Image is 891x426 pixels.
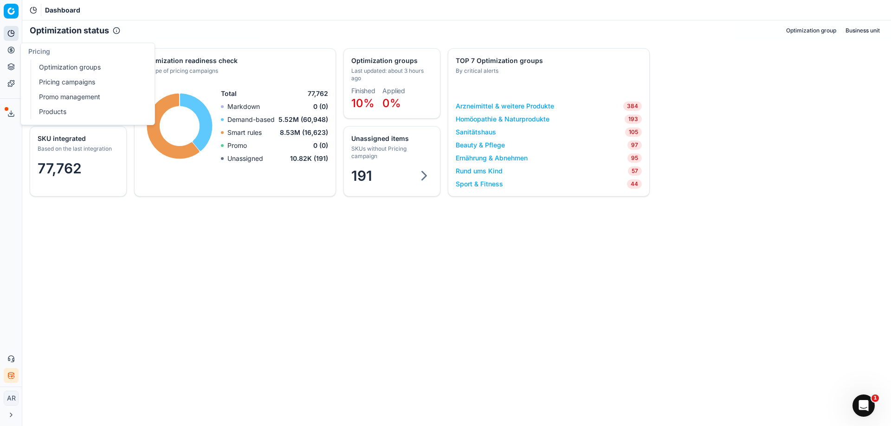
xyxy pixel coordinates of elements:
[38,160,82,177] span: 77,762
[308,89,328,98] span: 77,762
[351,88,375,94] dt: Finished
[628,166,642,176] span: 57
[351,167,372,184] span: 191
[45,6,80,15] span: Dashboard
[38,145,117,153] div: Based on the last integration
[872,394,879,402] span: 1
[280,128,328,137] span: 8.53M (16,623)
[313,141,328,150] span: 0 (0)
[456,127,496,137] a: Sanitätshaus
[351,134,431,143] div: Unassigned items
[852,394,875,417] iframe: Intercom live chat
[456,153,528,163] a: Ernährung & Abnehmen
[456,67,640,75] div: By critical alerts
[351,67,431,82] div: Last updated: about 3 hours ago
[142,56,326,65] div: Optimization readiness check
[227,154,263,163] p: Unassigned
[382,96,401,110] span: 0%
[30,24,109,37] h2: Optimization status
[782,25,840,36] button: Optimization group
[227,141,247,150] p: Promo
[623,102,642,111] span: 384
[38,134,117,143] div: SKU integrated
[142,67,326,75] div: By type of pricing campaigns
[4,391,18,405] span: AR
[842,25,884,36] button: Business unit
[625,114,642,124] span: 193
[456,114,549,124] a: Homöopathie & Naturprodukte
[351,145,431,160] div: SKUs without Pricing campaign
[351,96,374,110] span: 10%
[35,105,143,118] a: Products
[28,47,50,55] span: Pricing
[35,90,143,103] a: Promo management
[456,102,554,111] a: Arzneimittel & weitere Produkte
[221,89,237,98] span: Total
[627,179,642,189] span: 44
[4,391,19,406] button: AR
[625,127,642,137] span: 105
[627,153,642,163] span: 95
[382,88,405,94] dt: Applied
[456,140,505,150] a: Beauty & Pflege
[290,154,328,163] span: 10.82K (191)
[227,102,260,111] p: Markdown
[456,56,640,65] div: TOP 7 Optimization groups
[227,115,275,124] p: Demand-based
[456,166,503,176] a: Rund ums Kind
[456,179,503,189] a: Sport & Fitness
[351,56,431,65] div: Optimization groups
[227,128,262,137] p: Smart rules
[45,6,80,15] nav: breadcrumb
[35,61,143,74] a: Optimization groups
[627,140,642,150] span: 97
[35,76,143,89] a: Pricing campaigns
[278,115,328,124] span: 5.52M (60,948)
[313,102,328,111] span: 0 (0)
